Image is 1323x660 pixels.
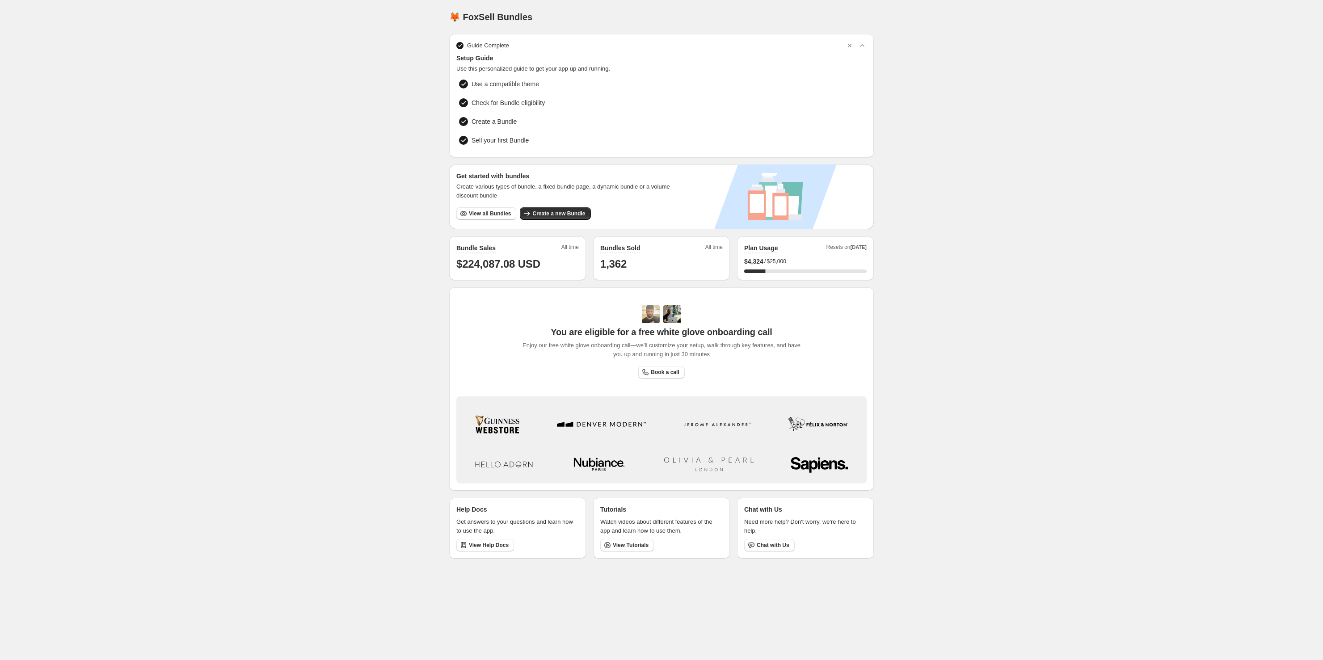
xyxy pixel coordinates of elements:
[600,517,723,535] p: Watch videos about different features of the app and learn how to use them.
[472,98,545,107] span: Check for Bundle eligibility
[600,505,626,514] p: Tutorials
[561,244,579,253] span: All time
[744,539,795,551] button: Chat with Us
[456,54,867,63] span: Setup Guide
[638,366,684,378] a: Book a call
[744,257,763,266] span: $ 4,324
[467,41,509,50] span: Guide Complete
[663,305,681,323] img: Prakhar
[757,542,789,549] span: Chat with Us
[456,517,579,535] p: Get answers to your questions and learn how to use the app.
[600,257,723,271] h1: 1,362
[642,305,660,323] img: Adi
[456,539,514,551] a: View Help Docs
[456,64,867,73] span: Use this personalized guide to get your app up and running.
[456,505,487,514] p: Help Docs
[472,80,539,88] span: Use a compatible theme
[456,182,678,200] span: Create various types of bundle, a fixed bundle page, a dynamic bundle or a volume discount bundle
[744,257,867,266] div: /
[456,244,496,252] h2: Bundle Sales
[705,244,723,253] span: All time
[744,517,867,535] p: Need more help? Don't worry, we're here to help.
[456,207,516,220] button: View all Bundles
[520,207,590,220] button: Create a new Bundle
[826,244,867,253] span: Resets on
[767,258,786,265] span: $25,000
[472,136,529,145] span: Sell your first Bundle
[651,369,679,376] span: Book a call
[532,210,585,217] span: Create a new Bundle
[472,117,517,126] span: Create a Bundle
[600,244,640,252] h2: Bundles Sold
[744,244,778,252] h2: Plan Usage
[613,542,649,549] span: View Tutorials
[456,172,678,181] h3: Get started with bundles
[469,210,511,217] span: View all Bundles
[456,257,579,271] h1: $224,087.08 USD
[469,542,509,549] span: View Help Docs
[851,244,867,250] span: [DATE]
[449,12,532,22] h1: 🦊 FoxSell Bundles
[600,539,654,551] a: View Tutorials
[551,327,772,337] span: You are eligible for a free white glove onboarding call
[518,341,805,359] span: Enjoy our free white glove onboarding call—we'll customize your setup, walk through key features,...
[744,505,782,514] p: Chat with Us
